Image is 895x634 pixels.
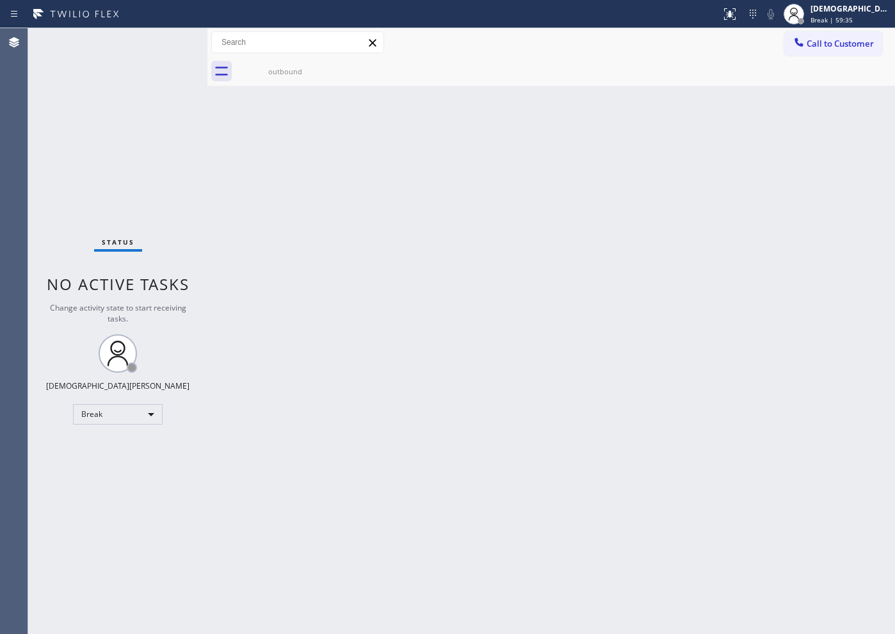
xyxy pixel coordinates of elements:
span: No active tasks [47,273,189,295]
span: Call to Customer [807,38,874,49]
div: [DEMOGRAPHIC_DATA][PERSON_NAME] [46,380,189,391]
span: Break | 59:35 [810,15,853,24]
div: Break [73,404,163,425]
span: Status [102,238,134,247]
button: Mute [762,5,780,23]
input: Search [212,32,383,53]
span: Change activity state to start receiving tasks. [50,302,186,324]
div: [DEMOGRAPHIC_DATA][PERSON_NAME] [810,3,891,14]
div: outbound [237,67,334,76]
button: Call to Customer [784,31,882,56]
